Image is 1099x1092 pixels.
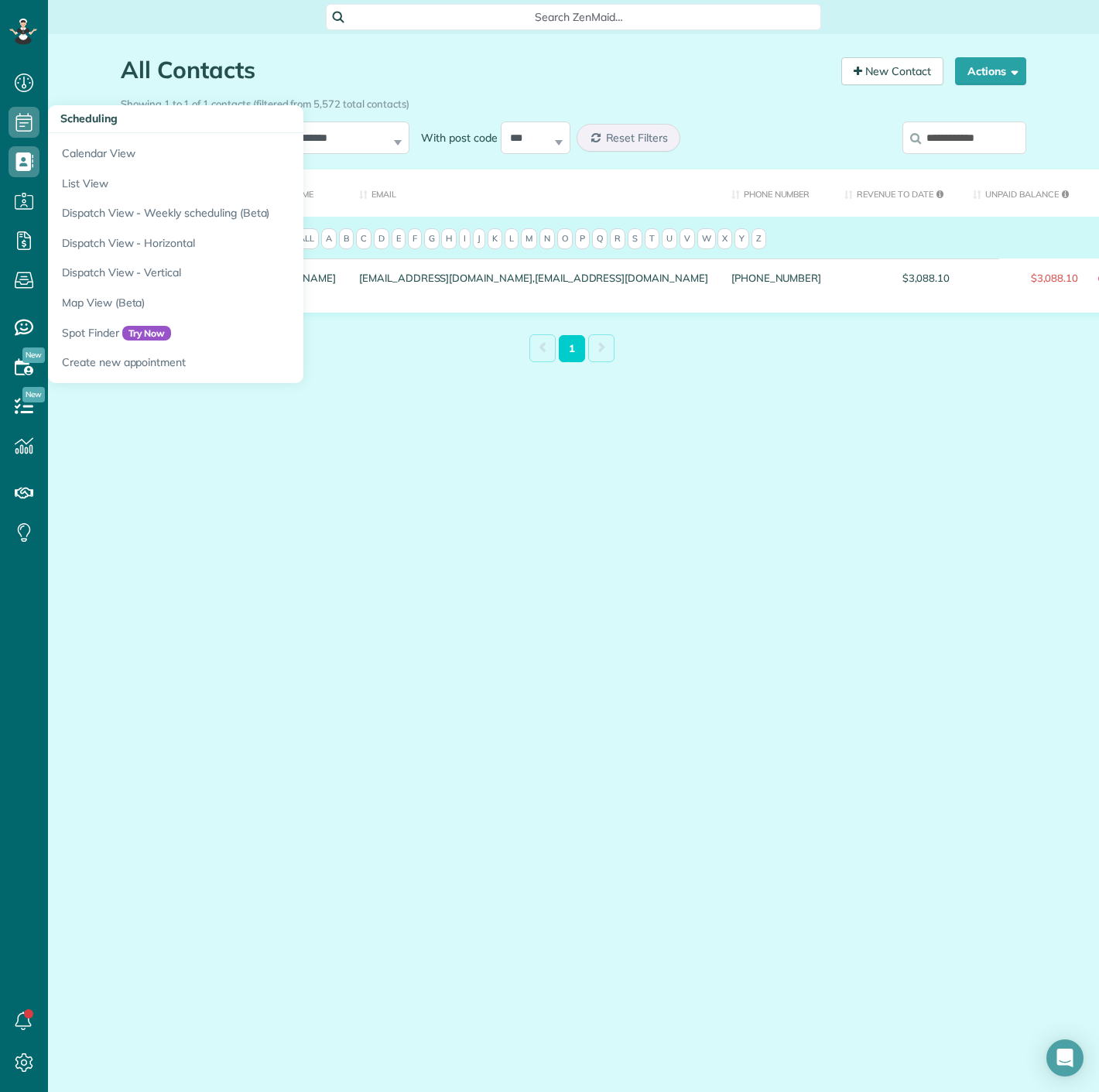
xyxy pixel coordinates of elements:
[48,318,435,348] a: Spot FinderTry Now
[717,228,732,250] span: X
[60,111,118,125] span: Scheduling
[833,169,961,217] th: Revenue to Date: activate to sort column ascending
[697,228,716,250] span: W
[488,228,502,250] span: K
[645,228,659,250] span: T
[356,228,371,250] span: C
[48,169,435,199] a: List View
[559,335,585,362] a: 1
[955,57,1026,85] button: Actions
[339,228,354,250] span: B
[473,228,485,250] span: J
[48,258,435,288] a: Dispatch View - Vertical
[121,91,1026,111] div: Showing 1 to 1 of 1 contacts (filtered from 5,572 total contacts)
[48,198,435,228] a: Dispatch View - Weekly scheduling (Beta)
[1046,1039,1084,1077] div: Open Intercom Messenger
[424,228,440,250] span: G
[751,228,766,250] span: Z
[392,228,406,250] span: E
[121,57,830,83] h1: All Contacts
[610,228,625,250] span: R
[557,228,573,250] span: O
[575,228,590,250] span: P
[844,272,950,283] span: $3,088.10
[374,228,389,250] span: D
[22,387,45,402] span: New
[841,57,943,85] a: New Contact
[539,228,555,250] span: N
[348,169,720,217] th: Email: activate to sort column ascending
[122,326,172,341] span: Try Now
[348,258,720,297] div: [EMAIL_ADDRESS][DOMAIN_NAME],[EMAIL_ADDRESS][DOMAIN_NAME]
[720,169,833,217] th: Phone number: activate to sort column ascending
[628,228,642,250] span: S
[973,272,1078,283] span: $3,088.10
[294,228,319,250] span: All
[408,228,422,250] span: F
[321,228,337,250] span: A
[680,228,695,250] span: V
[606,131,669,145] span: Reset Filters
[459,228,471,250] span: I
[48,347,435,383] a: Create new appointment
[720,258,833,297] div: [PHONE_NUMBER]
[48,228,435,258] a: Dispatch View - Horizontal
[961,169,1090,217] th: Unpaid Balance: activate to sort column ascending
[734,228,749,250] span: Y
[521,228,537,250] span: M
[48,288,435,318] a: Map View (Beta)
[505,228,519,250] span: L
[662,228,677,250] span: U
[48,133,435,169] a: Calendar View
[409,130,501,145] label: With post code
[22,347,45,363] span: New
[592,228,608,250] span: Q
[441,228,457,250] span: H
